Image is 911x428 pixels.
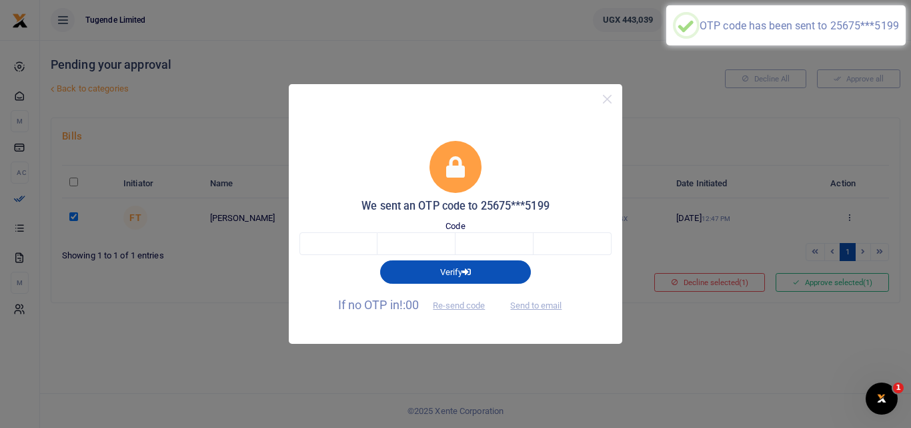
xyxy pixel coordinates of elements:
span: !:00 [399,298,419,312]
span: If no OTP in [338,298,497,312]
iframe: Intercom live chat [866,383,898,415]
button: Verify [380,260,531,283]
label: Code [445,220,465,233]
div: OTP code has been sent to 25675***5199 [700,19,899,32]
h5: We sent an OTP code to 25675***5199 [299,200,612,213]
button: Close [598,89,617,109]
span: 1 [893,383,904,393]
